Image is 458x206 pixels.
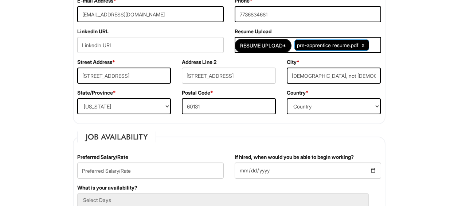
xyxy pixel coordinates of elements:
label: Resume Upload [235,28,271,35]
legend: Job Availability [77,131,156,142]
input: Apt., Suite, Box, etc. [182,68,276,84]
label: What is your availability? [77,184,137,191]
input: Street Address [77,68,171,84]
label: Postal Code [182,89,213,96]
input: Preferred Salary/Rate [77,163,224,179]
select: State/Province [77,98,171,114]
input: LinkedIn URL [77,37,224,53]
input: Phone [235,6,381,22]
label: If hired, when would you be able to begin working? [235,153,354,161]
label: LinkedIn URL [77,28,109,35]
h5: Select Days [83,197,363,203]
input: City [287,68,381,84]
label: Address Line 2 [182,58,216,66]
label: Country [287,89,309,96]
label: State/Province [77,89,116,96]
label: Street Address [77,58,115,66]
span: pre-apprentice resume.pdf [297,42,358,48]
select: Country [287,98,381,114]
label: Preferred Salary/Rate [77,153,128,161]
a: Clear Uploaded File [360,40,367,50]
label: City [287,58,300,66]
input: E-mail Address [77,6,224,22]
input: Postal Code [182,98,276,114]
button: Resume Upload*Resume Upload* [235,39,291,52]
